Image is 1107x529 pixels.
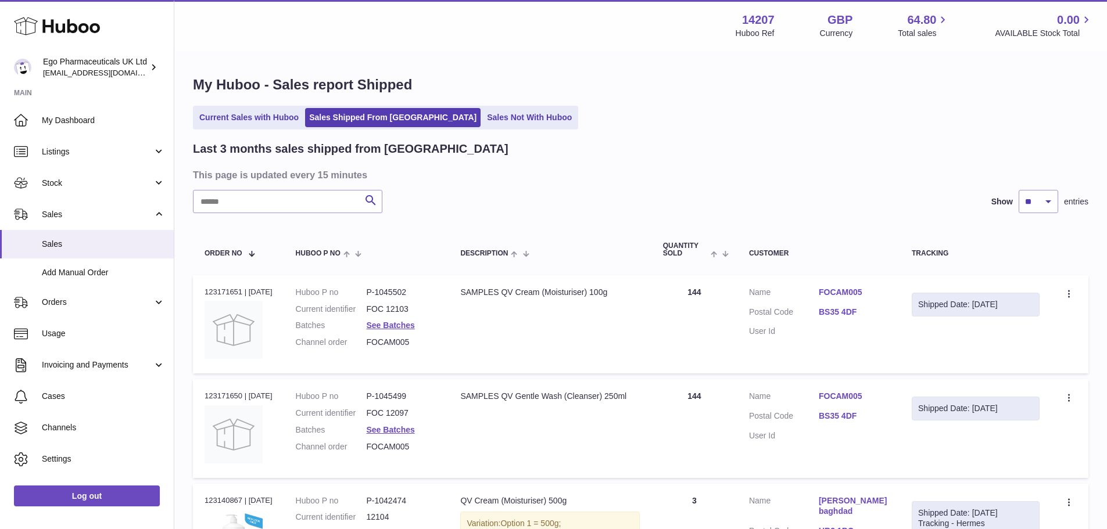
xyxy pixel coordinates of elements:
img: internalAdmin-14207@internal.huboo.com [14,59,31,76]
strong: 14207 [742,12,775,28]
dd: P-1045499 [366,391,437,402]
dt: Batches [296,424,367,436]
div: Shipped Date: [DATE] [918,508,1033,519]
h2: Last 3 months sales shipped from [GEOGRAPHIC_DATA] [193,141,508,157]
span: 0.00 [1057,12,1080,28]
span: Channels [42,422,165,433]
div: Ego Pharmaceuticals UK Ltd [43,56,148,78]
a: FOCAM005 [819,287,889,298]
span: 64.80 [907,12,936,28]
a: [PERSON_NAME] baghdad [819,495,889,517]
a: See Batches [366,425,414,434]
a: BS35 4DF [819,411,889,422]
div: Shipped Date: [DATE] [918,299,1033,310]
dd: FOCAM005 [366,441,437,452]
div: SAMPLES QV Cream (Moisturiser) 100g [460,287,639,298]
dt: Current identifier [296,408,367,419]
img: no-photo.jpg [205,301,263,359]
span: Settings [42,454,165,465]
span: Sales [42,209,153,220]
div: Huboo Ref [736,28,775,39]
span: Huboo P no [296,250,341,257]
dt: Current identifier [296,304,367,315]
a: Log out [14,485,160,506]
span: Quantity Sold [663,242,708,257]
dt: Current identifier [296,512,367,523]
div: QV Cream (Moisturiser) 500g [460,495,639,506]
dt: Huboo P no [296,495,367,506]
div: Customer [749,250,889,257]
span: Stock [42,178,153,189]
div: 123171650 | [DATE] [205,391,273,401]
dt: Name [749,391,819,405]
span: [EMAIL_ADDRESS][DOMAIN_NAME] [43,68,171,77]
span: Total sales [898,28,950,39]
dt: Channel order [296,441,367,452]
dt: Name [749,287,819,301]
dt: Batches [296,320,367,331]
dt: Name [749,495,819,520]
img: no-photo.jpg [205,405,263,463]
a: FOCAM005 [819,391,889,402]
dd: FOC 12097 [366,408,437,419]
a: 0.00 AVAILABLE Stock Total [995,12,1093,39]
span: Usage [42,328,165,339]
div: 123140867 | [DATE] [205,495,273,506]
span: Order No [205,250,242,257]
a: See Batches [366,321,414,330]
dt: Huboo P no [296,287,367,298]
div: Currency [820,28,853,39]
h1: My Huboo - Sales report Shipped [193,75,1088,94]
td: 144 [651,275,737,373]
span: AVAILABLE Stock Total [995,28,1093,39]
div: Shipped Date: [DATE] [918,403,1033,414]
dd: P-1042474 [366,495,437,506]
a: BS35 4DF [819,307,889,318]
a: Current Sales with Huboo [195,108,303,127]
dd: P-1045502 [366,287,437,298]
a: Sales Not With Huboo [483,108,576,127]
dd: FOCAM005 [366,337,437,348]
a: 64.80 Total sales [898,12,950,39]
dt: User Id [749,430,819,441]
span: Description [460,250,508,257]
dd: FOC 12103 [366,304,437,315]
div: 123171651 | [DATE] [205,287,273,297]
dt: Huboo P no [296,391,367,402]
td: 144 [651,379,737,477]
dt: Channel order [296,337,367,348]
label: Show [991,196,1013,207]
span: My Dashboard [42,115,165,126]
h3: This page is updated every 15 minutes [193,168,1085,181]
strong: GBP [827,12,852,28]
span: Cases [42,391,165,402]
span: entries [1064,196,1088,207]
span: Sales [42,239,165,250]
span: Invoicing and Payments [42,359,153,370]
dt: User Id [749,326,819,337]
dt: Postal Code [749,411,819,424]
div: Tracking [912,250,1040,257]
dt: Postal Code [749,307,819,321]
a: Sales Shipped From [GEOGRAPHIC_DATA] [305,108,481,127]
span: Add Manual Order [42,267,165,278]
div: SAMPLES QV Gentle Wash (Cleanser) 250ml [460,391,639,402]
span: Option 1 = 500g; [500,519,561,528]
span: Orders [42,297,153,308]
span: Listings [42,146,153,157]
dd: 12104 [366,512,437,523]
